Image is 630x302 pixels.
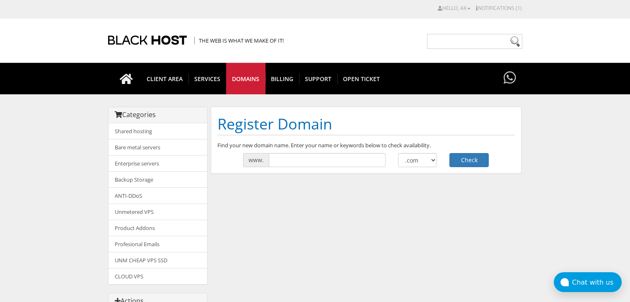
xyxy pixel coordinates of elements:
span: Support [299,73,338,84]
span: Billing [265,73,299,84]
a: Support [299,63,338,94]
a: Billing [265,63,299,94]
a: Have questions? [502,63,518,93]
a: Hello, AK [438,5,471,12]
a: ANTI-DDoS [109,187,207,204]
span: SERVICES [188,73,227,84]
div: Chat with us [572,278,622,286]
a: SERVICES [188,63,227,94]
a: Notifications (1) [476,5,522,12]
p: Find your new domain name. Enter your name or keywords below to check availability. [217,141,515,149]
a: Bare metal servers [109,139,207,156]
input: Need help? [427,34,522,49]
span: www. [243,153,269,167]
a: Backup Storage [109,171,207,188]
a: CLIENT AREA [141,63,189,94]
button: Check [449,153,489,167]
a: Domains [226,63,266,94]
h1: Register Domain [217,113,515,135]
a: Open Ticket [337,63,386,94]
a: CLOUD VPS [109,268,207,284]
a: UNM CHEAP VPS SSD [109,252,207,268]
a: Product Addons [109,220,207,236]
button: Chat with us [554,272,622,292]
a: Profesional Emails [109,236,207,252]
h3: Categories [115,111,201,119]
a: Shared hosting [109,123,207,139]
span: CLIENT AREA [141,73,189,84]
a: Enterprise servers [109,155,207,172]
span: The Web is what we make of it! [194,37,284,44]
a: Go to homepage [111,63,141,94]
span: Open Ticket [337,73,386,84]
span: Domains [226,73,266,84]
a: Unmetered VPS [109,204,207,220]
